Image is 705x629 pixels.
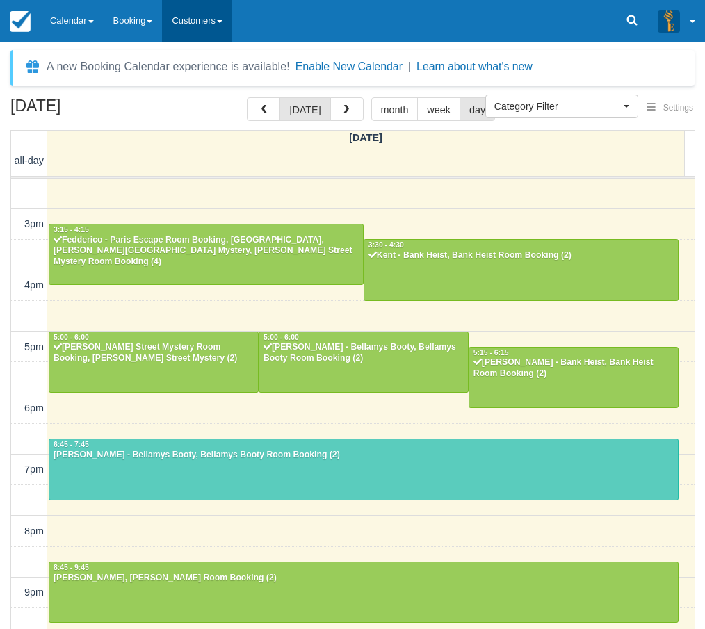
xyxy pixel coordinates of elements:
[469,347,679,408] a: 5:15 - 6:15[PERSON_NAME] - Bank Heist, Bank Heist Room Booking (2)
[349,132,382,143] span: [DATE]
[24,402,44,414] span: 6pm
[47,58,290,75] div: A new Booking Calendar experience is available!
[494,99,620,113] span: Category Filter
[24,218,44,229] span: 3pm
[295,60,403,74] button: Enable New Calendar
[473,349,509,357] span: 5:15 - 6:15
[417,97,460,121] button: week
[368,250,674,261] div: Kent - Bank Heist, Bank Heist Room Booking (2)
[24,279,44,291] span: 4pm
[368,241,404,249] span: 3:30 - 4:30
[416,60,533,72] a: Learn about what's new
[49,224,364,285] a: 3:15 - 4:15Fedderico - Paris Escape Room Booking, [GEOGRAPHIC_DATA], [PERSON_NAME][GEOGRAPHIC_DAT...
[54,334,89,341] span: 5:00 - 6:00
[24,587,44,598] span: 9pm
[264,334,299,341] span: 5:00 - 6:00
[53,450,674,461] div: [PERSON_NAME] - Bellamys Booty, Bellamys Booty Room Booking (2)
[24,464,44,475] span: 7pm
[15,155,44,166] span: all-day
[54,441,89,448] span: 6:45 - 7:45
[49,562,679,623] a: 8:45 - 9:45[PERSON_NAME], [PERSON_NAME] Room Booking (2)
[49,439,679,500] a: 6:45 - 7:45[PERSON_NAME] - Bellamys Booty, Bellamys Booty Room Booking (2)
[638,98,702,118] button: Settings
[49,332,259,393] a: 5:00 - 6:00[PERSON_NAME] Street Mystery Room Booking, [PERSON_NAME] Street Mystery (2)
[24,341,44,352] span: 5pm
[371,97,419,121] button: month
[53,342,254,364] div: [PERSON_NAME] Street Mystery Room Booking, [PERSON_NAME] Street Mystery (2)
[663,103,693,113] span: Settings
[10,11,31,32] img: checkfront-main-nav-mini-logo.png
[54,564,89,571] span: 8:45 - 9:45
[408,60,411,72] span: |
[24,525,44,537] span: 8pm
[10,97,186,123] h2: [DATE]
[658,10,680,32] img: A3
[485,95,638,118] button: Category Filter
[473,357,674,379] div: [PERSON_NAME] - Bank Heist, Bank Heist Room Booking (2)
[53,235,359,268] div: Fedderico - Paris Escape Room Booking, [GEOGRAPHIC_DATA], [PERSON_NAME][GEOGRAPHIC_DATA] Mystery,...
[460,97,495,121] button: day
[54,226,89,234] span: 3:15 - 4:15
[259,332,469,393] a: 5:00 - 6:00[PERSON_NAME] - Bellamys Booty, Bellamys Booty Room Booking (2)
[53,573,674,584] div: [PERSON_NAME], [PERSON_NAME] Room Booking (2)
[364,239,679,300] a: 3:30 - 4:30Kent - Bank Heist, Bank Heist Room Booking (2)
[279,97,330,121] button: [DATE]
[263,342,464,364] div: [PERSON_NAME] - Bellamys Booty, Bellamys Booty Room Booking (2)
